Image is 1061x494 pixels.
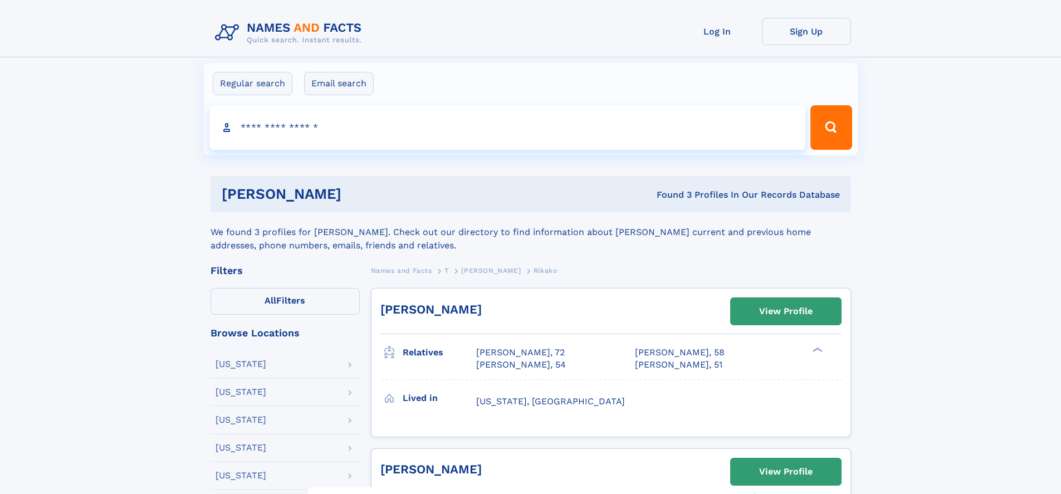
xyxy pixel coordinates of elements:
[403,343,476,362] h3: Relatives
[499,189,840,201] div: Found 3 Profiles In Our Records Database
[635,346,725,359] a: [PERSON_NAME], 58
[476,346,565,359] a: [PERSON_NAME], 72
[731,298,841,325] a: View Profile
[810,105,852,150] button: Search Button
[216,360,266,369] div: [US_STATE]
[209,105,806,150] input: search input
[216,415,266,424] div: [US_STATE]
[213,72,292,95] label: Regular search
[211,328,360,338] div: Browse Locations
[444,267,449,275] span: T
[211,266,360,276] div: Filters
[461,263,521,277] a: [PERSON_NAME]
[534,267,558,275] span: Rikako
[476,396,625,407] span: [US_STATE], [GEOGRAPHIC_DATA]
[762,18,851,45] a: Sign Up
[380,302,482,316] a: [PERSON_NAME]
[759,459,813,485] div: View Profile
[810,346,823,354] div: ❯
[444,263,449,277] a: T
[265,295,276,306] span: All
[211,288,360,315] label: Filters
[216,471,266,480] div: [US_STATE]
[673,18,762,45] a: Log In
[222,187,499,201] h1: [PERSON_NAME]
[211,18,371,48] img: Logo Names and Facts
[476,359,566,371] a: [PERSON_NAME], 54
[371,263,432,277] a: Names and Facts
[304,72,374,95] label: Email search
[216,443,266,452] div: [US_STATE]
[380,462,482,476] a: [PERSON_NAME]
[731,458,841,485] a: View Profile
[211,212,851,252] div: We found 3 profiles for [PERSON_NAME]. Check out our directory to find information about [PERSON_...
[461,267,521,275] span: [PERSON_NAME]
[403,389,476,408] h3: Lived in
[759,299,813,324] div: View Profile
[216,388,266,397] div: [US_STATE]
[635,359,722,371] a: [PERSON_NAME], 51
